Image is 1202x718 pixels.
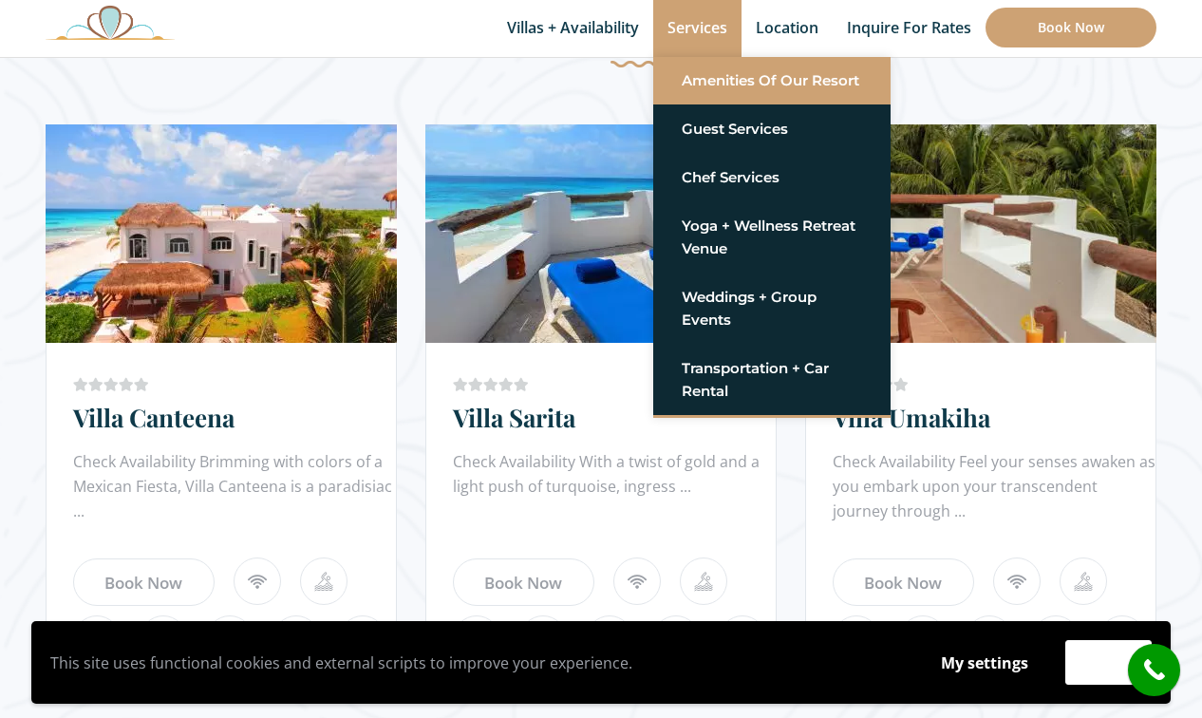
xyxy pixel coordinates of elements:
[1133,649,1175,691] i: call
[73,401,235,434] a: Villa Canteena
[833,401,990,434] a: Villa Umakiha
[682,280,862,337] a: Weddings + Group Events
[453,449,776,525] div: Check Availability With a twist of gold and a light push of turquoise, ingress ...
[1128,644,1180,696] a: call
[833,449,1155,525] div: Check Availability Feel your senses awaken as you embark upon your transcendent journey through ...
[682,64,862,98] a: Amenities of Our Resort
[923,641,1046,685] button: My settings
[682,112,862,146] a: Guest Services
[833,558,974,606] a: Book Now
[1065,640,1152,685] button: Accept
[50,649,904,677] p: This site uses functional cookies and external scripts to improve your experience.
[46,5,175,40] img: Awesome Logo
[453,558,594,606] a: Book Now
[73,558,215,606] a: Book Now
[453,401,575,434] a: Villa Sarita
[73,449,396,525] div: Check Availability Brimming with colors of a Mexican Fiesta, Villa Canteena is a paradisiac ...
[682,351,862,408] a: Transportation + Car Rental
[986,8,1156,47] a: Book Now
[682,209,862,266] a: Yoga + Wellness Retreat Venue
[682,161,862,195] a: Chef Services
